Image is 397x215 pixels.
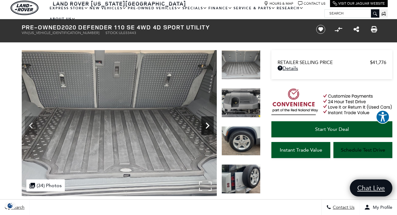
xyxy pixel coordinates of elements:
a: Research [276,3,304,14]
img: Land Rover [11,1,38,15]
button: Open user profile menu [359,200,397,215]
span: Chat Live [354,184,388,192]
span: VIN: [22,31,29,35]
a: Finance [208,3,233,14]
span: Start Your Deal [315,126,349,132]
a: Start Your Deal [271,121,392,137]
input: Search [325,10,379,17]
span: Contact Us [331,205,355,210]
h1: 2020 Defender 110 SE 4WD 4D Sport Utility [22,24,306,31]
img: Used 2020 Fuji White Land Rover SE image 30 [221,88,261,118]
section: Click to Open Cookie Consent Modal [3,202,17,209]
a: Retailer Selling Price $41,776 [278,60,386,65]
a: Schedule Test Drive [333,142,392,158]
span: Instant Trade Value [280,147,322,153]
nav: Main Navigation [49,3,324,24]
a: land-rover [11,1,38,15]
img: Used 2020 Fuji White Land Rover SE image 31 [221,126,261,156]
span: Retailer Selling Price [278,60,370,65]
span: $41,776 [370,60,386,65]
a: Share this Pre-Owned 2020 Defender 110 SE 4WD 4D Sport Utility [354,26,359,33]
a: Contact Us [298,1,325,6]
div: (34) Photos [26,179,65,191]
img: Opt-Out Icon [3,202,17,209]
a: EXPRESS STORE [49,3,89,14]
img: Used 2020 Fuji White Land Rover SE image 32 [221,164,261,194]
span: [US_VEHICLE_IDENTIFICATION_NUMBER] [29,31,99,35]
a: Visit Our Jaguar Website [333,1,385,6]
a: Instant Trade Value [271,142,330,158]
span: Schedule Test Drive [341,147,385,153]
a: Print this Pre-Owned 2020 Defender 110 SE 4WD 4D Sport Utility [371,26,377,33]
a: New Vehicles [89,3,127,14]
button: Compare Vehicle [334,25,343,34]
span: Stock: [105,31,119,35]
a: Chat Live [350,179,392,196]
a: Hours & Map [264,1,293,6]
a: Service & Parts [233,3,276,14]
a: About Us [49,14,76,24]
aside: Accessibility Help Desk [376,110,390,125]
img: Used 2020 Fuji White Land Rover SE image 29 [22,50,217,196]
img: Used 2020 Fuji White Land Rover SE image 29 [221,50,261,80]
div: Previous [25,116,37,135]
button: Save vehicle [314,24,328,34]
span: My Profile [370,205,392,210]
div: Next [201,116,214,135]
a: Pre-Owned Vehicles [127,3,182,14]
a: Specials [182,3,208,14]
a: Details [278,65,386,71]
button: Explore your accessibility options [376,110,390,124]
strong: Pre-Owned [22,23,61,31]
span: UL033443 [119,31,136,35]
